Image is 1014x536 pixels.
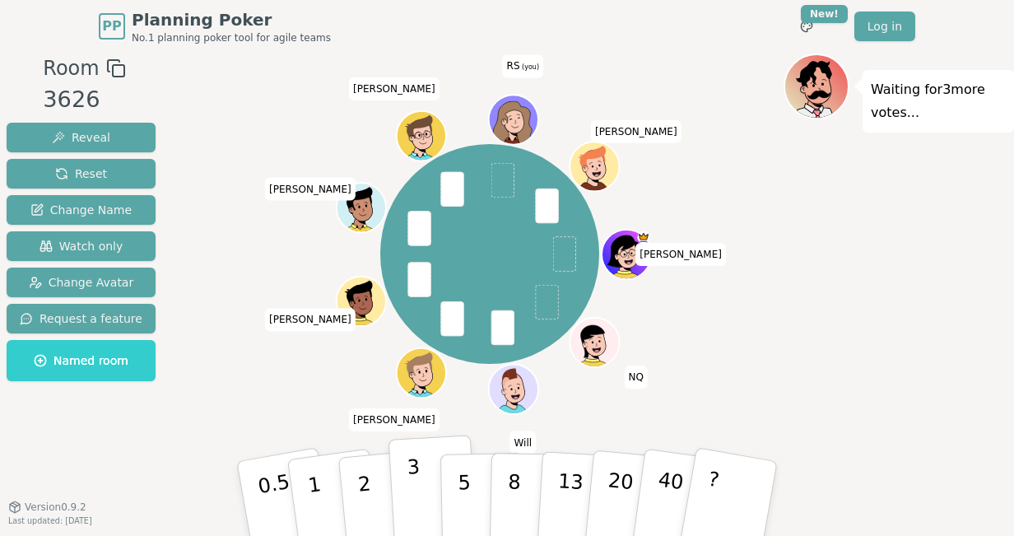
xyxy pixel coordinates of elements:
span: Click to change your name [265,308,356,331]
span: Planning Poker [132,8,331,31]
span: PP [102,16,121,36]
button: Click to change your avatar [491,96,537,143]
span: (you) [520,63,540,71]
div: New! [801,5,848,23]
span: Click to change your name [503,54,543,77]
span: Click to change your name [591,120,681,143]
a: Log in [854,12,915,41]
button: Change Name [7,195,156,225]
span: Click to change your name [509,431,536,454]
button: Named room [7,340,156,381]
span: Last updated: [DATE] [8,516,92,525]
span: Request a feature [20,310,142,327]
span: Watch only [40,238,123,254]
p: Waiting for 3 more votes... [871,78,1006,124]
button: New! [792,12,821,41]
span: Reveal [52,129,110,146]
span: Version 0.9.2 [25,501,86,514]
span: Click to change your name [349,408,440,431]
span: Click to change your name [349,77,440,100]
button: Watch only [7,231,156,261]
span: Click to change your name [625,366,648,389]
button: Version0.9.2 [8,501,86,514]
span: No.1 planning poker tool for agile teams [132,31,331,44]
div: 3626 [43,83,125,117]
span: Change Avatar [29,274,134,291]
span: Heidi is the host [637,231,649,243]
span: Named room [34,352,128,369]
button: Reset [7,159,156,189]
a: PPPlanning PokerNo.1 planning poker tool for agile teams [99,8,331,44]
span: Click to change your name [635,243,726,266]
span: Change Name [30,202,132,218]
span: Reset [55,165,107,182]
button: Reveal [7,123,156,152]
button: Request a feature [7,304,156,333]
span: Click to change your name [265,177,356,200]
button: Change Avatar [7,268,156,297]
span: Room [43,54,99,83]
